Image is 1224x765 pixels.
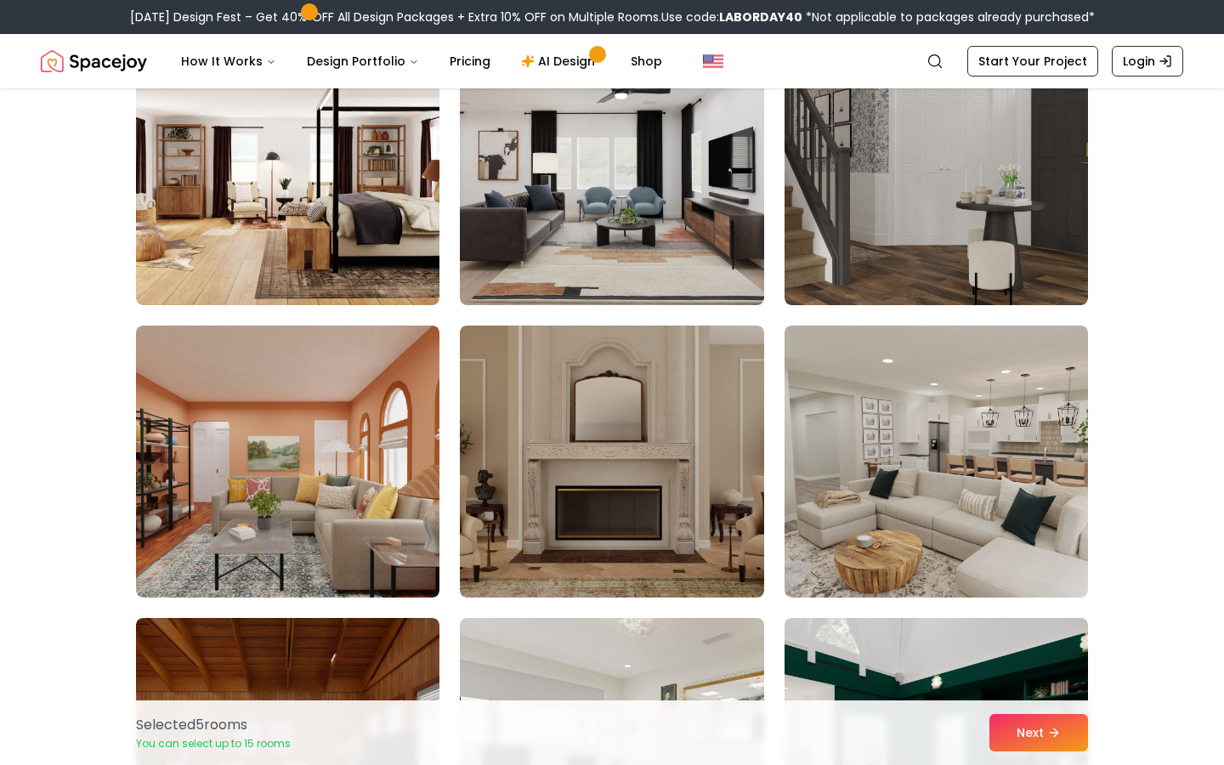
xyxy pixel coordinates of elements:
button: How It Works [167,44,290,78]
img: Room room-39 [785,326,1088,598]
img: Room room-34 [136,33,439,305]
span: Use code: [661,8,802,25]
a: Spacejoy [41,44,147,78]
span: *Not applicable to packages already purchased* [802,8,1095,25]
img: Room room-35 [460,33,763,305]
a: Shop [617,44,676,78]
a: Start Your Project [967,46,1098,76]
div: [DATE] Design Fest – Get 40% OFF All Design Packages + Extra 10% OFF on Multiple Rooms. [130,8,1095,25]
button: Next [989,714,1088,751]
a: Pricing [436,44,504,78]
nav: Global [41,34,1183,88]
img: United States [703,51,723,71]
nav: Main [167,44,676,78]
b: LABORDAY40 [719,8,802,25]
img: Room room-37 [136,326,439,598]
a: Login [1112,46,1183,76]
img: Room room-36 [785,33,1088,305]
img: Room room-38 [460,326,763,598]
a: AI Design [507,44,614,78]
img: Spacejoy Logo [41,44,147,78]
button: Design Portfolio [293,44,433,78]
p: Selected 5 room s [136,715,291,735]
p: You can select up to 15 rooms [136,737,291,751]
